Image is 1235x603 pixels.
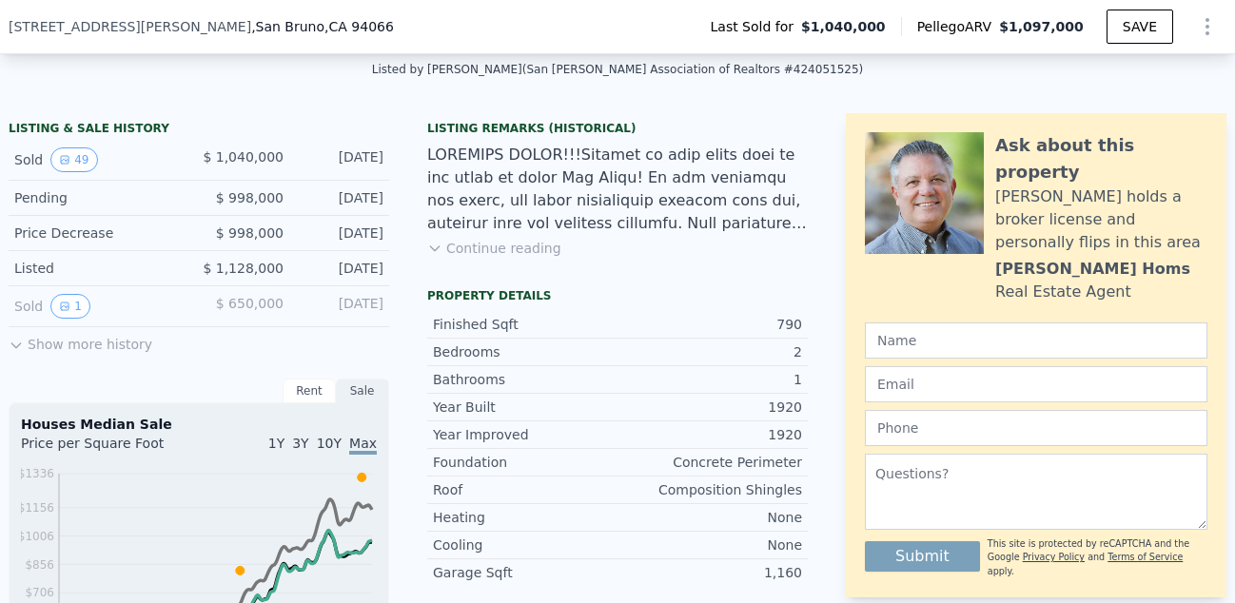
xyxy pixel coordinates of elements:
[995,185,1207,254] div: [PERSON_NAME] holds a broker license and personally flips in this area
[1107,10,1173,44] button: SAVE
[617,535,802,554] div: None
[18,501,54,515] tspan: $1156
[9,17,251,36] span: [STREET_ADDRESS][PERSON_NAME]
[18,530,54,543] tspan: $1006
[433,342,617,361] div: Bedrooms
[299,294,383,319] div: [DATE]
[9,327,152,354] button: Show more history
[317,436,342,451] span: 10Y
[995,281,1131,303] div: Real Estate Agent
[617,563,802,582] div: 1,160
[292,436,308,451] span: 3Y
[433,453,617,472] div: Foundation
[203,149,284,165] span: $ 1,040,000
[299,224,383,243] div: [DATE]
[427,144,808,235] div: LOREMIPS DOLOR!!!Sitamet co adip elits doei te inc utlab et dolor Mag Aliqu! En adm veniamqu nos ...
[50,294,90,319] button: View historical data
[216,225,284,241] span: $ 998,000
[268,436,284,451] span: 1Y
[14,224,184,243] div: Price Decrease
[1023,552,1085,562] a: Privacy Policy
[336,379,389,403] div: Sale
[427,121,808,136] div: Listing Remarks (Historical)
[18,467,54,480] tspan: $1336
[617,342,802,361] div: 2
[801,17,886,36] span: $1,040,000
[1188,8,1226,46] button: Show Options
[251,17,394,36] span: , San Bruno
[1108,552,1183,562] a: Terms of Service
[372,63,863,76] div: Listed by [PERSON_NAME] (San [PERSON_NAME] Association of Realtors #424051525)
[433,398,617,417] div: Year Built
[433,425,617,444] div: Year Improved
[14,188,184,207] div: Pending
[299,259,383,278] div: [DATE]
[50,147,97,172] button: View historical data
[299,147,383,172] div: [DATE]
[25,586,54,599] tspan: $706
[865,366,1207,402] input: Email
[865,322,1207,359] input: Name
[427,288,808,303] div: Property details
[433,535,617,554] div: Cooling
[433,480,617,499] div: Roof
[995,132,1207,185] div: Ask about this property
[21,415,377,434] div: Houses Median Sale
[21,434,199,464] div: Price per Square Foot
[349,436,377,455] span: Max
[917,17,1000,36] span: Pellego ARV
[433,563,617,582] div: Garage Sqft
[299,188,383,207] div: [DATE]
[617,453,802,472] div: Concrete Perimeter
[617,508,802,527] div: None
[216,190,284,205] span: $ 998,000
[433,508,617,527] div: Heating
[216,296,284,311] span: $ 650,000
[999,19,1084,34] span: $1,097,000
[617,480,802,499] div: Composition Shingles
[14,259,184,278] div: Listed
[25,558,54,572] tspan: $856
[433,315,617,334] div: Finished Sqft
[617,425,802,444] div: 1920
[617,315,802,334] div: 790
[617,370,802,389] div: 1
[324,19,394,34] span: , CA 94066
[14,147,184,172] div: Sold
[865,541,980,572] button: Submit
[203,261,284,276] span: $ 1,128,000
[433,370,617,389] div: Bathrooms
[995,258,1190,281] div: [PERSON_NAME] Homs
[427,239,561,258] button: Continue reading
[617,398,802,417] div: 1920
[283,379,336,403] div: Rent
[711,17,802,36] span: Last Sold for
[9,121,389,140] div: LISTING & SALE HISTORY
[988,537,1207,578] div: This site is protected by reCAPTCHA and the Google and apply.
[14,294,184,319] div: Sold
[865,410,1207,446] input: Phone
